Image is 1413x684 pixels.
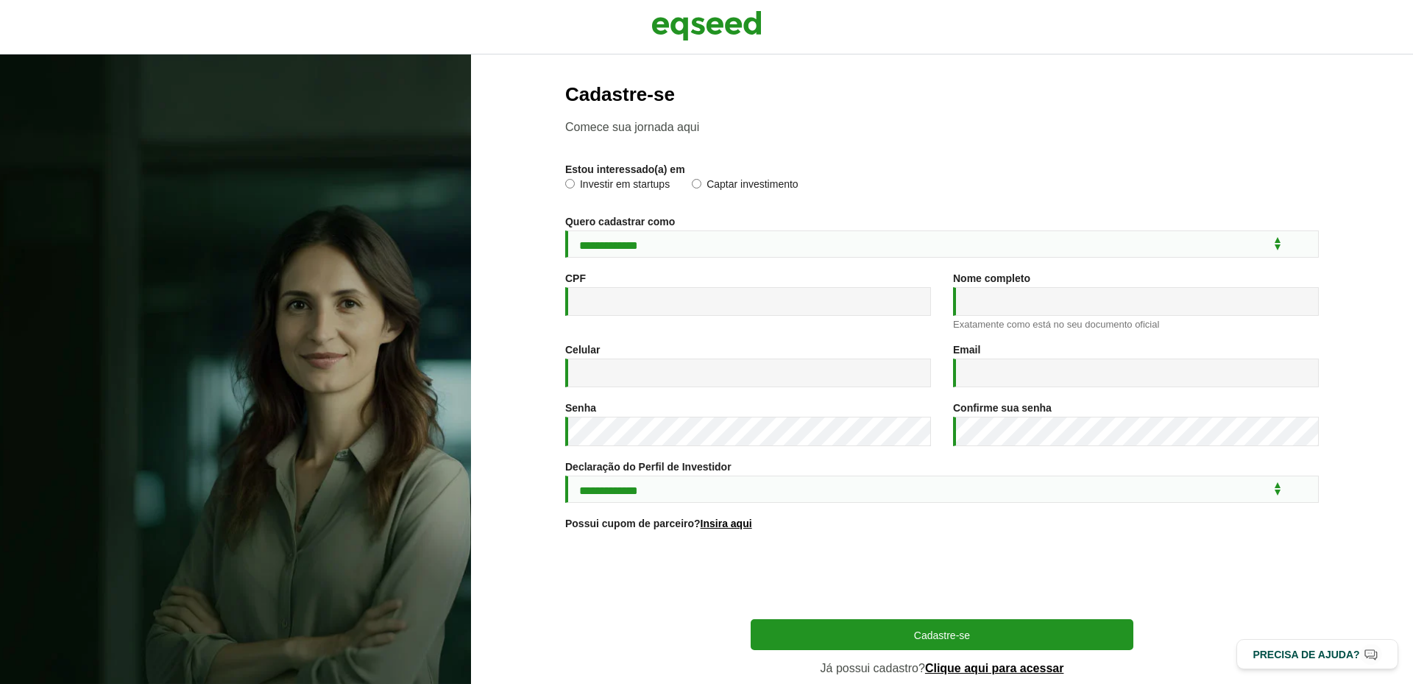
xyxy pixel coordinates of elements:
label: Declaração do Perfil de Investidor [565,462,732,472]
img: EqSeed Logo [651,7,762,44]
label: Estou interessado(a) em [565,164,685,174]
input: Captar investimento [692,179,701,188]
p: Comece sua jornada aqui [565,120,1319,134]
label: Captar investimento [692,179,798,194]
label: Nome completo [953,273,1030,283]
label: Email [953,345,980,355]
label: Celular [565,345,600,355]
h2: Cadastre-se [565,84,1319,105]
button: Cadastre-se [751,619,1133,650]
div: Exatamente como está no seu documento oficial [953,320,1319,329]
label: Investir em startups [565,179,670,194]
p: Já possui cadastro? [751,661,1133,675]
label: Senha [565,403,596,413]
label: Quero cadastrar como [565,216,675,227]
iframe: reCAPTCHA [830,547,1054,604]
a: Clique aqui para acessar [925,663,1064,674]
input: Investir em startups [565,179,575,188]
label: CPF [565,273,586,283]
a: Insira aqui [701,518,752,529]
label: Possui cupom de parceiro? [565,518,752,529]
label: Confirme sua senha [953,403,1052,413]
